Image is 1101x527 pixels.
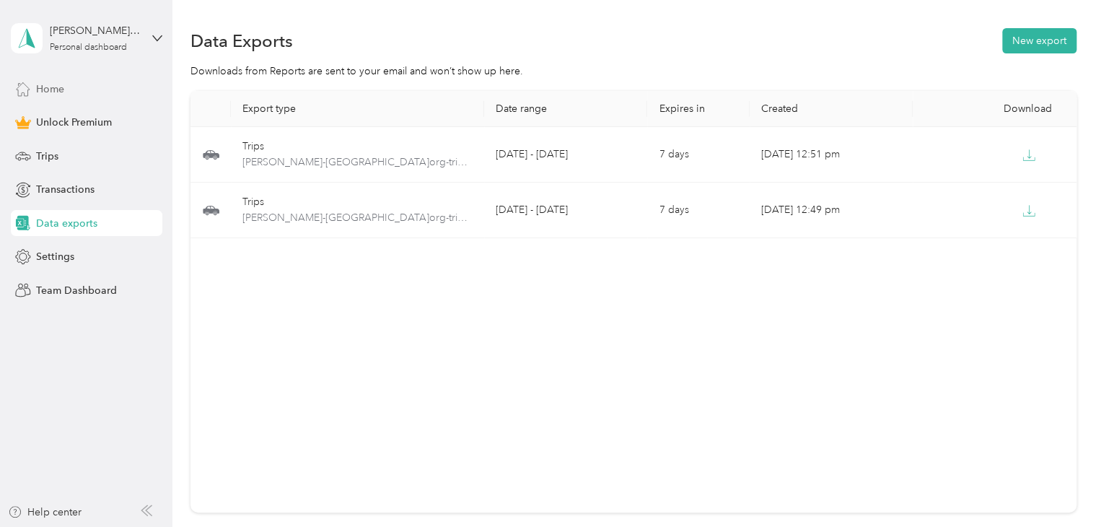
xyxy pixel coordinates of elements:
[750,91,913,127] th: Created
[647,127,749,183] td: 7 days
[1020,446,1101,527] iframe: Everlance-gr Chat Button Frame
[242,154,473,170] span: m.smith-bloomfosters.org-trips-2025-08-01-2025-08-31.csv
[484,91,647,127] th: Date range
[36,216,97,231] span: Data exports
[36,182,95,197] span: Transactions
[8,505,82,520] button: Help center
[750,127,913,183] td: [DATE] 12:51 pm
[190,33,293,48] h1: Data Exports
[36,82,64,97] span: Home
[36,115,112,130] span: Unlock Premium
[36,249,74,264] span: Settings
[231,91,484,127] th: Export type
[750,183,913,238] td: [DATE] 12:49 pm
[242,210,473,226] span: m.smith-bloomfosters.org-trips-2025-08-01-2025-08-31.xlsx
[484,183,647,238] td: [DATE] - [DATE]
[484,127,647,183] td: [DATE] - [DATE]
[242,139,473,154] div: Trips
[50,23,140,38] div: [PERSON_NAME][EMAIL_ADDRESS][DOMAIN_NAME]
[242,194,473,210] div: Trips
[190,64,1076,79] div: Downloads from Reports are sent to your email and won’t show up here.
[36,283,117,298] span: Team Dashboard
[36,149,58,164] span: Trips
[50,43,127,52] div: Personal dashboard
[647,91,749,127] th: Expires in
[1002,28,1076,53] button: New export
[647,183,749,238] td: 7 days
[924,103,1064,115] div: Download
